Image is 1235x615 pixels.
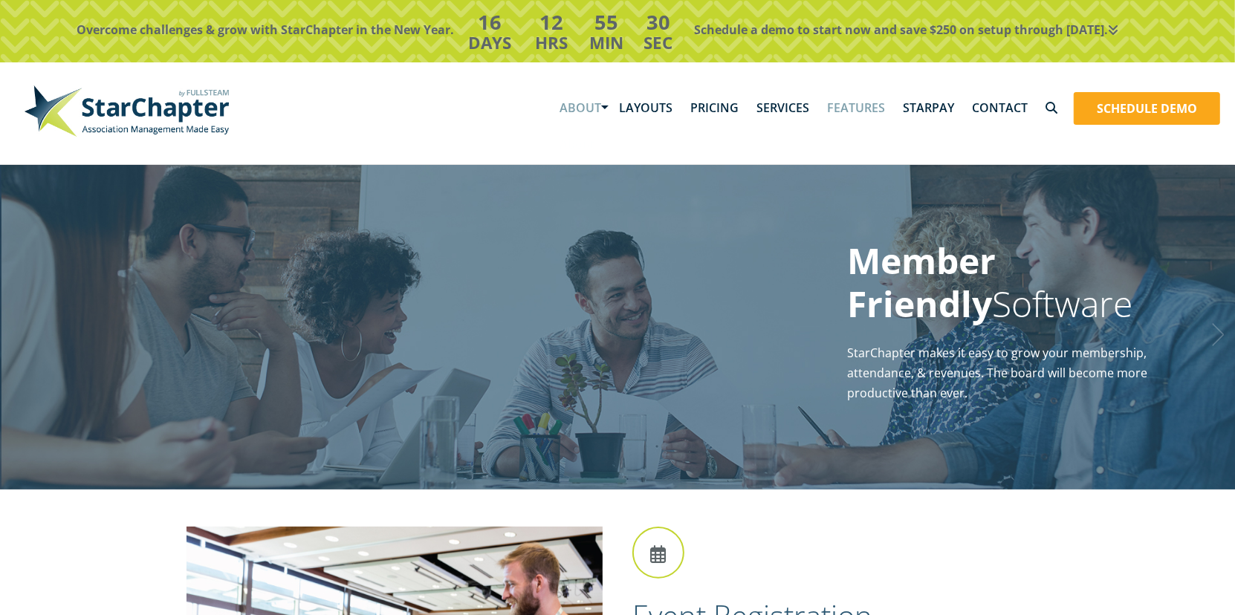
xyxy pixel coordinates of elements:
[525,7,578,38] h3: 12
[1213,313,1235,350] a: Next
[551,131,697,157] a: About
[848,239,1202,325] h1: Software
[748,85,818,131] a: Services
[551,238,697,264] a: Referrals
[818,85,894,131] a: Features
[551,184,697,211] a: StarChapter Successes
[551,157,697,184] a: Chapter Insights Blog
[454,7,525,38] h3: 16
[454,30,525,56] h4: Days
[610,85,681,131] a: Layouts
[848,236,996,328] strong: Member Friendly
[694,22,1209,37] p: Schedule a demo to start now and save $250 on setup through [DATE].
[635,7,682,38] h3: 30
[848,343,1202,404] p: StarChapter makes it easy to grow your membership, attendance, & revenues. The board will become ...
[525,30,578,56] h4: Hrs
[681,85,748,131] a: Pricing
[11,22,454,37] p: Overcome challenges & grow with StarChapter in the New Year.
[578,30,634,56] h4: Min
[963,85,1037,131] a: Contact
[551,85,610,131] a: About
[635,30,682,56] h4: Sec
[15,77,238,144] img: StarChapter-with-Tagline-Main-500.jpg
[894,85,963,131] a: StarPay
[551,211,697,238] a: Resource Library
[1074,93,1219,124] a: Schedule Demo
[578,7,634,38] h3: 55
